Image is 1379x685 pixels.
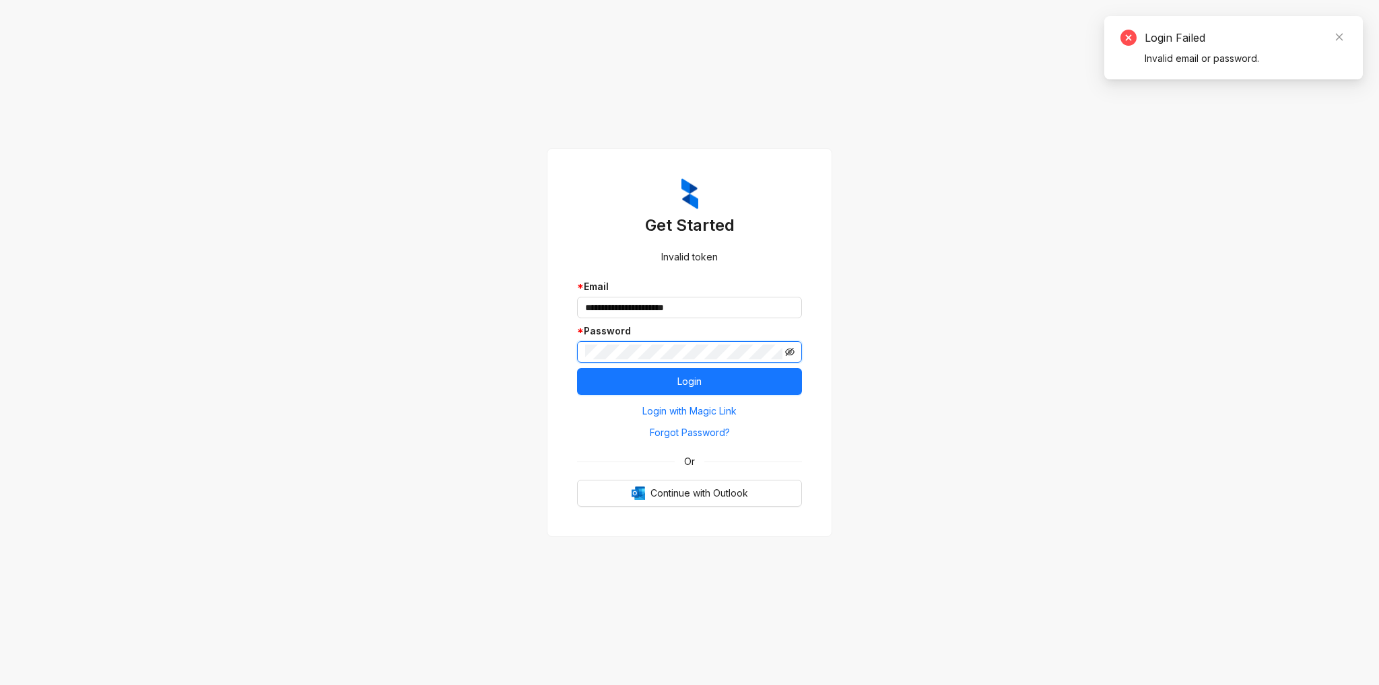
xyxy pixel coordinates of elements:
[642,404,737,419] span: Login with Magic Link
[681,178,698,209] img: ZumaIcon
[577,368,802,395] button: Login
[677,374,702,389] span: Login
[577,215,802,236] h3: Get Started
[650,486,748,501] span: Continue with Outlook
[577,400,802,422] button: Login with Magic Link
[632,486,645,500] img: Outlook
[785,347,795,357] span: eye-invisible
[577,480,802,507] button: OutlookContinue with Outlook
[577,324,802,338] div: Password
[1120,30,1137,46] span: close-circle
[577,422,802,443] button: Forgot Password?
[577,279,802,294] div: Email
[1335,32,1344,42] span: close
[577,250,802,264] div: Invalid token
[1145,30,1347,46] div: Login Failed
[1145,51,1347,66] div: Invalid email or password.
[650,425,730,440] span: Forgot Password?
[675,454,704,469] span: Or
[1332,30,1347,44] a: Close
